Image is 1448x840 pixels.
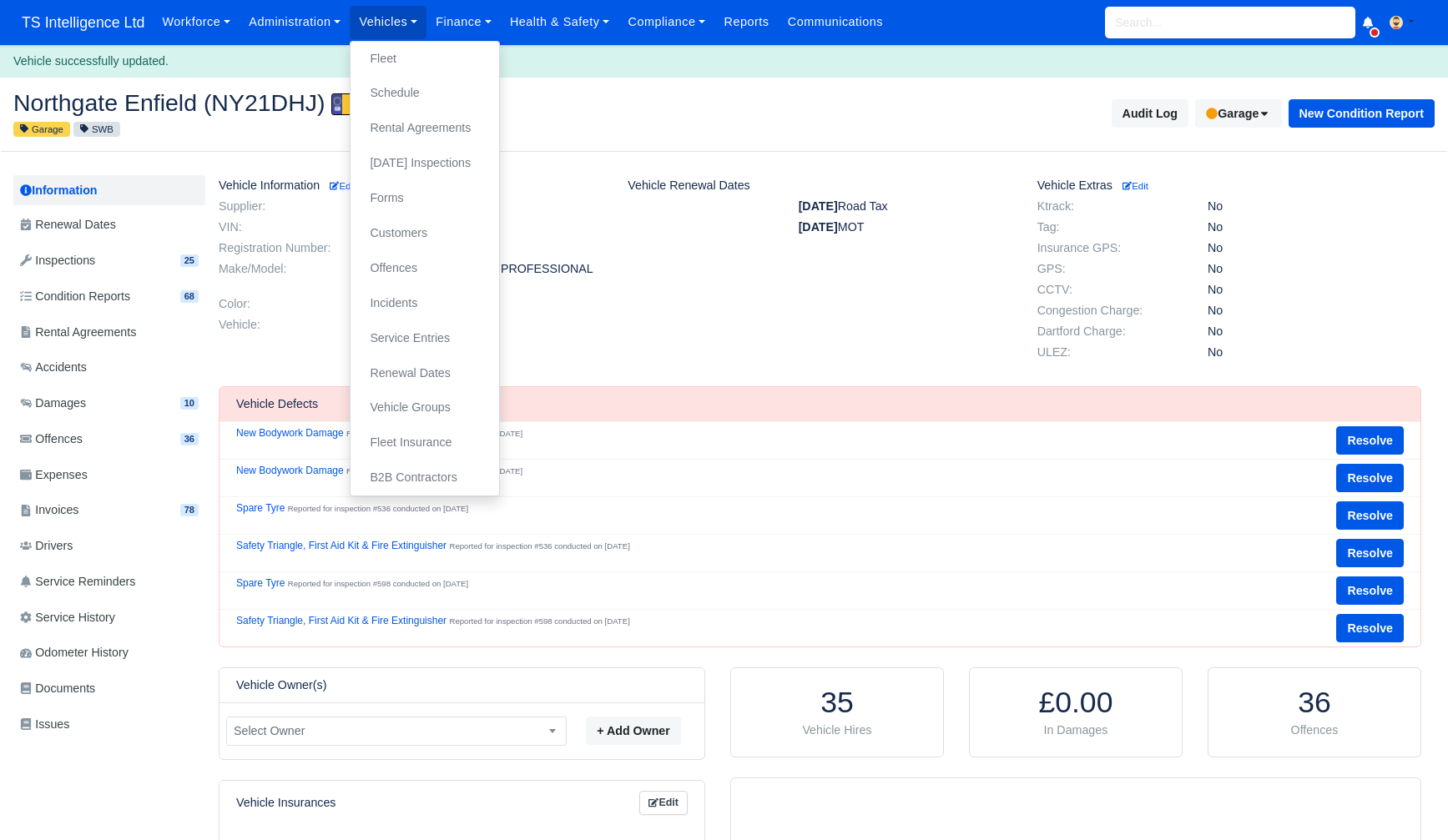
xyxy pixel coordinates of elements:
small: Garage [13,122,70,137]
a: Administration [240,6,350,38]
a: Edit [1119,179,1148,192]
h1: 36 [1225,685,1404,721]
h6: Vehicle Owner(s) [236,678,326,692]
span: NY21DHJ [331,93,452,115]
a: Safety Triangle, First Aid Kit & Fire Extinguisher [236,540,447,551]
dt: VIN: [206,220,376,234]
span: Condition Reports [20,287,130,306]
span: Select Owner [226,717,567,746]
dt: Ktrack: [1025,199,1195,214]
h6: Vehicle Renewal Dates [628,179,1012,193]
a: Spare Tyre [236,502,285,514]
a: Accidents [13,351,205,384]
dt: Registration Number: [206,241,376,255]
dt: ULEZ: [1025,345,1195,360]
a: Damages 10 [13,387,205,420]
input: Search... [1105,7,1355,38]
span: Odometer History [20,643,129,662]
small: Reported for inspection #598 conducted on [DATE] [449,616,629,626]
dt: CCTV: [1025,283,1195,297]
h1: £0.00 [986,685,1165,721]
a: Schedule [357,76,492,111]
a: Fleet [357,42,492,77]
small: Reported for inspection #47 conducted on [DATE] [346,429,522,438]
a: Customers [357,216,492,251]
a: B2B Contractors [357,460,492,495]
small: Reported for inspection #536 conducted on [DATE] [449,541,629,551]
span: Select Owner [227,721,566,742]
dd: MOT [786,220,1025,234]
button: Resolve [1336,614,1404,642]
small: SWB [73,122,120,137]
dd: No [1195,283,1434,297]
button: Resolve [1336,501,1404,530]
span: In Damages [1044,723,1108,737]
a: Issues [13,708,205,741]
a: Rental Agreements [357,111,492,146]
span: Drivers [20,536,73,556]
span: 68 [180,290,199,303]
h6: Vehicle Insurances [236,796,336,810]
a: Offences [357,251,492,286]
dd: No [1195,304,1434,318]
span: Damages [20,394,86,413]
a: Finance [426,6,501,38]
a: Renewal Dates [357,356,492,391]
dt: Dartford Charge: [1025,324,1195,339]
small: Reported for inspection #72 conducted on [DATE] [346,466,522,475]
a: Offences 36 [13,423,205,455]
strong: [DATE] [799,220,838,234]
span: Renewal Dates [20,215,116,234]
a: Communications [779,6,893,38]
span: Offences [1291,723,1339,737]
button: Resolve [1336,464,1404,492]
span: Expenses [20,465,88,485]
dt: Make/Model: [206,262,376,290]
button: New Condition Report [1289,99,1435,128]
a: Spare Tyre [236,577,285,589]
h2: Northgate Enfield (NY21DHJ) [13,90,712,115]
a: Reports [714,6,778,38]
a: Invoices 78 [13,494,205,526]
button: Audit Log [1112,99,1188,128]
small: Reported for inspection #598 conducted on [DATE] [288,579,468,588]
h6: Vehicle Defects [236,397,318,411]
dt: Vehicle: [206,318,376,332]
a: Compliance [618,6,714,38]
button: Garage [1195,99,1282,128]
span: 36 [180,433,199,445]
a: Health & Safety [501,6,619,38]
a: Drivers [13,530,205,562]
span: TS Intelligence Ltd [13,6,153,39]
dt: Tag: [1025,220,1195,234]
a: Rental Agreements [13,316,205,349]
dd: No [1195,262,1434,276]
dt: Supplier: [206,199,376,214]
span: 78 [180,504,199,516]
strong: [DATE] [799,199,838,213]
a: Service History [13,601,205,634]
span: Vehicle Hires [802,723,871,737]
a: Renewal Dates [13,209,205,241]
span: Service Reminders [20,572,135,591]
a: Workforce [153,6,240,38]
dt: Color: [206,297,376,311]
a: Fleet Insurance [357,425,492,460]
a: Edit [639,791,688,815]
a: Condition Reports 68 [13,280,205,313]
a: New Bodywork Damage [236,465,344,476]
dd: No [1195,220,1434,234]
dd: No [1195,324,1434,339]
span: Invoices [20,500,78,520]
a: New Bodywork Damage [236,427,344,439]
span: Service History [20,608,115,627]
span: Documents [20,679,95,698]
a: TS Intelligence Ltd [13,7,153,39]
dt: Congestion Charge: [1025,304,1195,318]
a: [DATE] Inspections [357,146,492,181]
h1: 35 [748,685,926,721]
h6: Vehicle Information [219,179,603,193]
span: Offences [20,430,83,449]
dd: No [1195,199,1434,214]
